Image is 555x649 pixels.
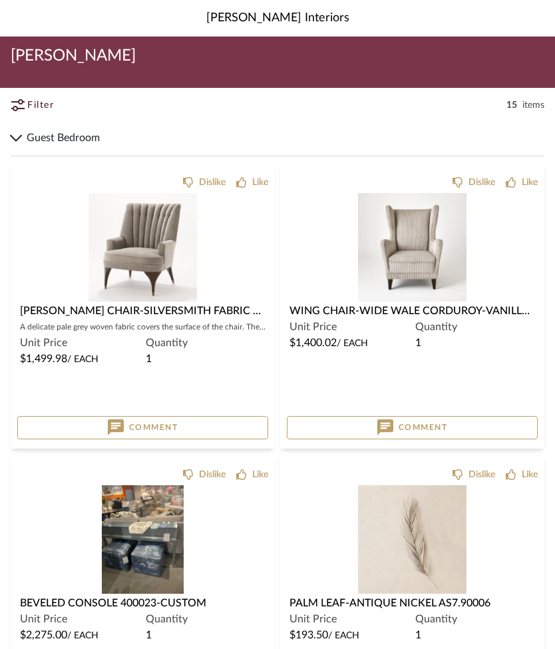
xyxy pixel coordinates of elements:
span: Quantity [146,612,188,628]
span: Unit Price [289,320,337,335]
span: $193.50 [289,630,328,641]
span: [PERSON_NAME] CHAIR-SILVERSMITH FABRIC 2646 [20,306,277,317]
span: Quantity [146,335,188,351]
button: Filter [11,94,85,118]
div: Like [252,469,268,482]
span: 1 [415,628,421,644]
span: Unit Price [20,335,67,351]
span: $2,275.00 [20,630,67,641]
img: Beveled Console 400023-CUSTOM [102,486,183,594]
div: Like [522,469,538,482]
div: 1 [287,194,538,302]
span: Beveled Console 400023-CUSTOM [20,598,206,609]
div: Like [522,176,538,190]
span: PALM LEAF-ANTIQUE NICKEL AS7.90006 [289,598,490,609]
span: Quantity [415,320,457,335]
span: / Each [337,339,368,349]
span: items [522,99,544,112]
div: Like [252,176,268,190]
span: Unit Price [20,612,67,628]
button: Comment [17,417,268,440]
div: Dislike [199,176,226,190]
div: A delicate pale grey woven fabric covers the surface of the chair. The back is channel tufted wit... [20,320,266,335]
span: Filter [27,99,54,113]
span: [PERSON_NAME] Interiors [206,9,349,27]
span: $1,400.02 [289,338,337,349]
img: DUNCAN CHAIR-SILVERSMITH FABRIC 2646 [89,194,197,302]
span: Quantity [415,612,457,628]
div: Dislike [468,176,495,190]
span: 1 [415,335,421,351]
img: Wing Chair-Wide Wale Corduroy-Vanilla 2697 [358,194,466,302]
span: Comment [129,423,178,433]
div: 0 [287,486,538,594]
div: Dislike [199,469,226,482]
span: $1,499.98 [20,354,67,365]
span: / Each [67,632,98,641]
span: Comment [399,423,448,433]
span: 1 [146,628,152,644]
span: [PERSON_NAME] [11,46,136,67]
img: PALM LEAF-ANTIQUE NICKEL AS7.90006 [358,486,466,594]
span: 15 [506,99,517,112]
span: / Each [328,632,359,641]
button: Comment [287,417,538,440]
span: Guest Bedroom [27,130,544,146]
span: / Each [67,355,98,365]
div: Dislike [468,469,495,482]
span: Unit Price [289,612,337,628]
span: Wing Chair-Wide Wale Corduroy-Vanilla 2697 [289,306,555,317]
span: 1 [146,351,152,367]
